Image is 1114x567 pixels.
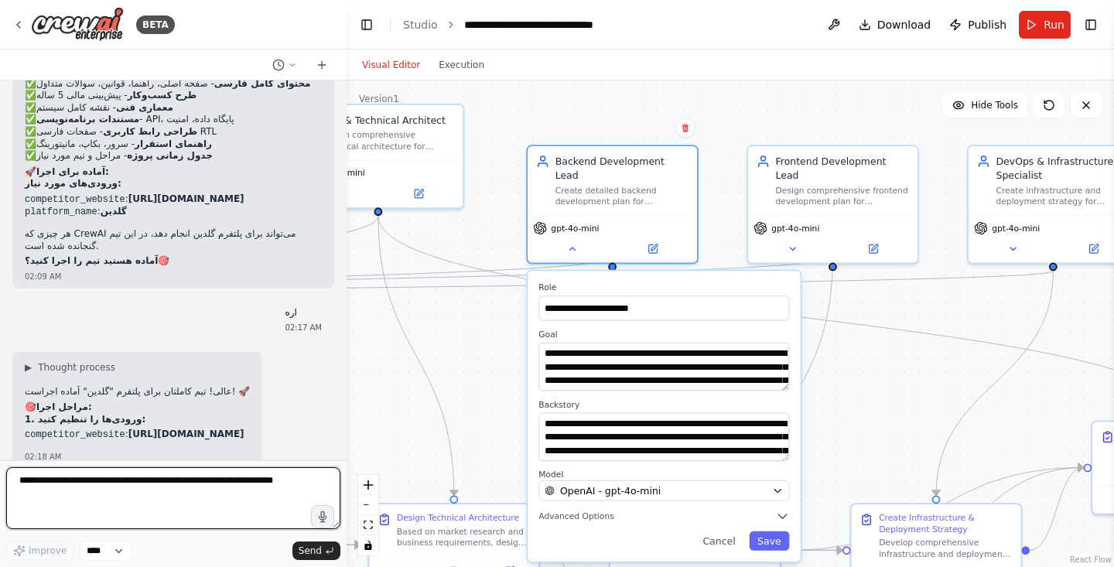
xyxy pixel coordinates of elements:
[403,17,638,32] nav: breadcrumb
[943,93,1027,118] button: Hide Tools
[25,166,322,179] h2: 🚀
[749,531,789,551] button: Save
[317,168,365,179] span: gpt-4o-mini
[560,483,661,497] span: OpenAI - gpt-4o-mini
[25,429,250,442] li: :
[29,545,67,557] span: Improve
[538,282,789,292] label: Role
[992,223,1040,234] span: gpt-4o-mini
[747,145,919,264] div: Frontend Development LeadDesign comprehensive frontend development plan for {platform_name}, incl...
[136,15,175,34] div: BETA
[311,505,334,528] button: Click to speak your automation idea
[299,545,322,557] span: Send
[31,7,124,42] img: Logo
[25,206,322,219] li: :
[1030,461,1083,558] g: Edge from a868219d-e936-4973-8d81-d8bfb8099a02 to 373aa52a-0e34-4b86-b855-2f9bbedf9663
[285,307,322,319] p: اره
[321,113,455,127] div: CTO & Technical Architect
[380,186,458,202] button: Open in side panel
[776,185,910,207] div: Design comprehensive frontend development plan for {platform_name}, including UI/UX specification...
[128,193,244,204] strong: [URL][DOMAIN_NAME]
[116,102,173,113] strong: معماری فنی
[266,56,303,74] button: Switch to previous chat
[25,386,250,398] p: عالی! تیم کاملتان برای پلتفرم "گلدین" آماده اجراست! 🚀
[1080,14,1102,36] button: Show right sidebar
[834,241,912,257] button: Open in side panel
[25,255,158,266] strong: آماده هستید تیم را اجرا کنید؟
[358,535,378,555] button: toggle interactivity
[371,216,461,495] g: Edge from 6454c425-63e0-4a8a-8f01-8755f58fe5f9 to 510dd8fa-d208-48cb-9926-4880c1c42d99
[101,206,127,217] strong: گلدین
[25,66,322,162] p: ✅ - تحلیل کامل [DOMAIN_NAME] و رقبا ✅ - صفحه اصلی، راهنما، قوانین، سوالات متداول ✅ - پیش‌بینی مال...
[6,541,73,561] button: Improve
[551,223,599,234] span: gpt-4o-mini
[36,401,92,412] strong: مراحل اجرا:
[25,361,32,374] span: ▶
[36,166,109,177] strong: آماده برای اجرا:
[538,509,789,523] button: Advanced Options
[25,178,121,189] strong: ورودی‌های مورد نیاز:
[135,138,212,149] strong: راهنمای استقرار
[214,78,311,89] strong: محتوای کامل فارسی
[358,475,378,495] button: zoom in
[853,11,938,39] button: Download
[292,541,340,560] button: Send
[429,56,494,74] button: Execution
[771,223,819,234] span: gpt-4o-mini
[36,114,139,125] strong: مستندات برنامه‌نویسی
[358,515,378,535] button: fit view
[789,543,842,557] g: Edge from 88c5869a-3ecd-4e5a-a9b1-25e030e33bd4 to a868219d-e936-4973-8d81-d8bfb8099a02
[127,150,213,161] strong: جدول زمانی پروژه
[968,17,1006,32] span: Publish
[25,271,322,282] div: 02:09 AM
[128,90,196,101] strong: طرح کسب‌وکار
[25,194,125,205] code: competitor_website
[555,155,689,183] div: Backend Development Lead
[285,322,322,333] div: 02:17 AM
[103,126,197,137] strong: طراحی رابط کاربری
[403,19,438,31] a: Studio
[613,241,692,257] button: Open in side panel
[356,14,378,36] button: Hide left sidebar
[25,255,322,268] p: 🎯
[292,104,465,209] div: CTO & Technical ArchitectDesign comprehensive technical architecture for {platform_name} gold tra...
[879,513,1013,535] div: Create Infrastructure & Deployment Strategy
[538,329,789,340] label: Goal
[25,228,322,252] p: هر چیزی که CrewAI می‌تواند برای پلتفرم گلدین انجام دهد، در این تیم گنجانده شده است.
[25,429,125,440] code: competitor_website
[538,480,789,501] button: OpenAI - gpt-4o-mini
[555,185,689,207] div: Create detailed backend development plan for {platform_name}, including API design, database arch...
[971,99,1018,111] span: Hide Tools
[397,513,519,524] div: Design Technical Architecture
[309,56,334,74] button: Start a new chat
[877,17,931,32] span: Download
[25,193,322,207] li: :
[538,511,613,521] span: Advanced Options
[353,56,429,74] button: Visual Editor
[25,401,250,414] h2: 🎯
[943,11,1013,39] button: Publish
[128,429,244,439] strong: [URL][DOMAIN_NAME]
[25,207,97,217] code: platform_name
[879,538,1013,559] div: Develop comprehensive infrastructure and deployment plan for {platform_name} based on technical r...
[776,155,910,183] div: Frontend Development Lead
[321,130,455,152] div: Design comprehensive technical architecture for {platform_name} gold trading platform, including ...
[358,495,378,515] button: zoom out
[359,93,399,105] div: Version 1
[397,527,531,548] div: Based on market research and business requirements, design comprehensive technical architecture f...
[929,271,1060,495] g: Edge from 950e3a6b-c0e5-4065-baa4-83b5c47efa48 to a868219d-e936-4973-8d81-d8bfb8099a02
[358,475,378,555] div: React Flow controls
[25,451,250,463] div: 02:18 AM
[538,470,789,480] label: Model
[526,145,699,264] div: Backend Development LeadCreate detailed backend development plan for {platform_name}, including A...
[25,414,145,425] strong: 1. ورودی‌ها را تنظیم کنید:
[1044,17,1064,32] span: Run
[695,531,744,551] button: Cancel
[538,399,789,410] label: Backstory
[25,361,115,374] button: ▶Thought process
[38,361,115,374] span: Thought process
[1070,555,1112,564] a: React Flow attribution
[1019,11,1071,39] button: Run
[675,118,695,138] button: Delete node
